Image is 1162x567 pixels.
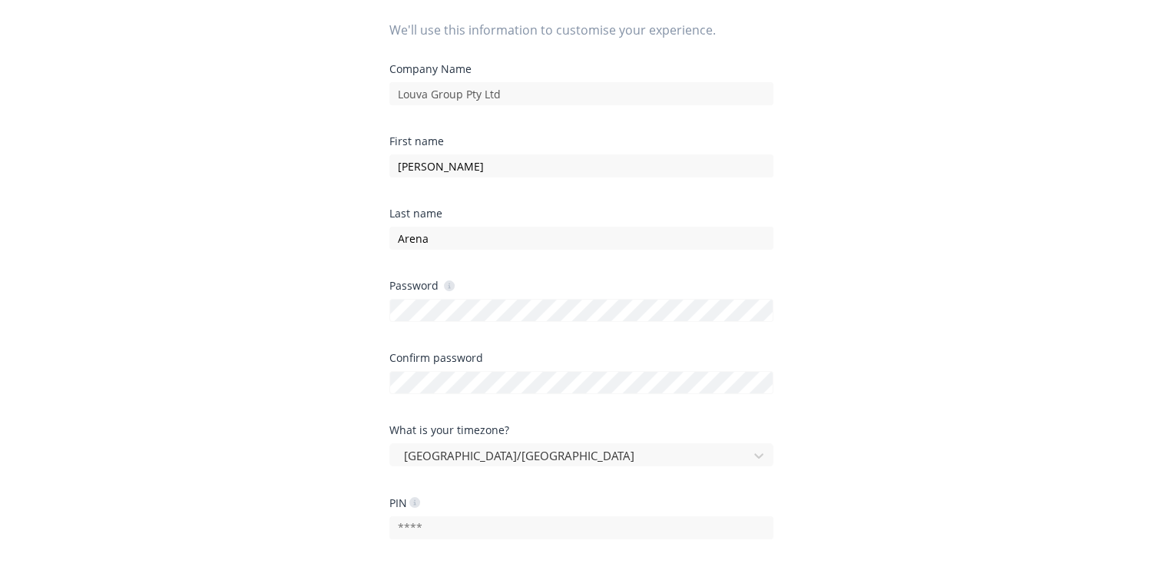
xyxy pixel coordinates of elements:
div: PIN [389,496,420,510]
div: Company Name [389,64,773,75]
div: Password [389,278,455,293]
div: Last name [389,208,773,219]
div: What is your timezone? [389,425,773,436]
div: Confirm password [389,353,773,363]
span: We'll use this information to customise your experience. [389,21,773,39]
div: First name [389,136,773,147]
